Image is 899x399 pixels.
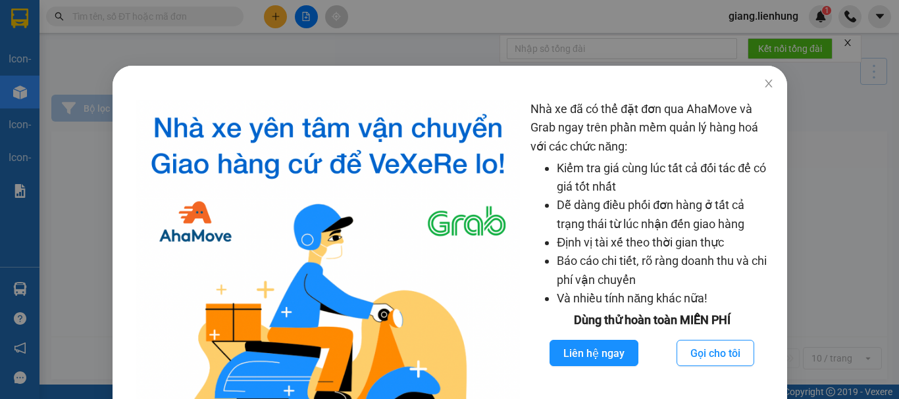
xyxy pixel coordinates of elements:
button: Gọi cho tôi [677,340,754,366]
li: Dễ dàng điều phối đơn hàng ở tất cả trạng thái từ lúc nhận đến giao hàng [557,196,773,233]
button: Close [750,66,786,103]
span: close [763,78,773,89]
li: Báo cáo chi tiết, rõ ràng doanh thu và chi phí vận chuyển [557,252,773,289]
li: Và nhiều tính năng khác nữa! [557,289,773,308]
span: Liên hệ ngay [563,345,625,362]
button: Liên hệ ngay [550,340,638,366]
li: Kiểm tra giá cùng lúc tất cả đối tác để có giá tốt nhất [557,159,773,197]
li: Định vị tài xế theo thời gian thực [557,233,773,252]
div: Dùng thử hoàn toàn MIỄN PHÍ [530,311,773,329]
span: Gọi cho tôi [690,345,740,362]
